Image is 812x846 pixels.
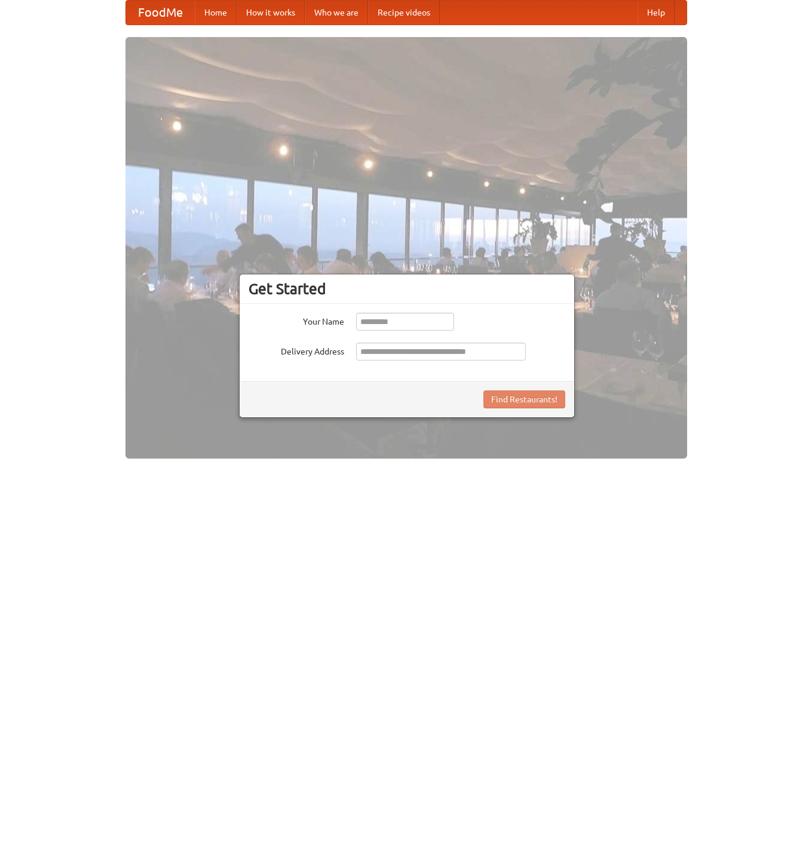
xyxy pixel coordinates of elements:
[638,1,675,25] a: Help
[237,1,305,25] a: How it works
[195,1,237,25] a: Home
[249,313,344,328] label: Your Name
[483,390,565,408] button: Find Restaurants!
[249,280,565,298] h3: Get Started
[126,1,195,25] a: FoodMe
[368,1,440,25] a: Recipe videos
[305,1,368,25] a: Who we are
[249,343,344,358] label: Delivery Address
